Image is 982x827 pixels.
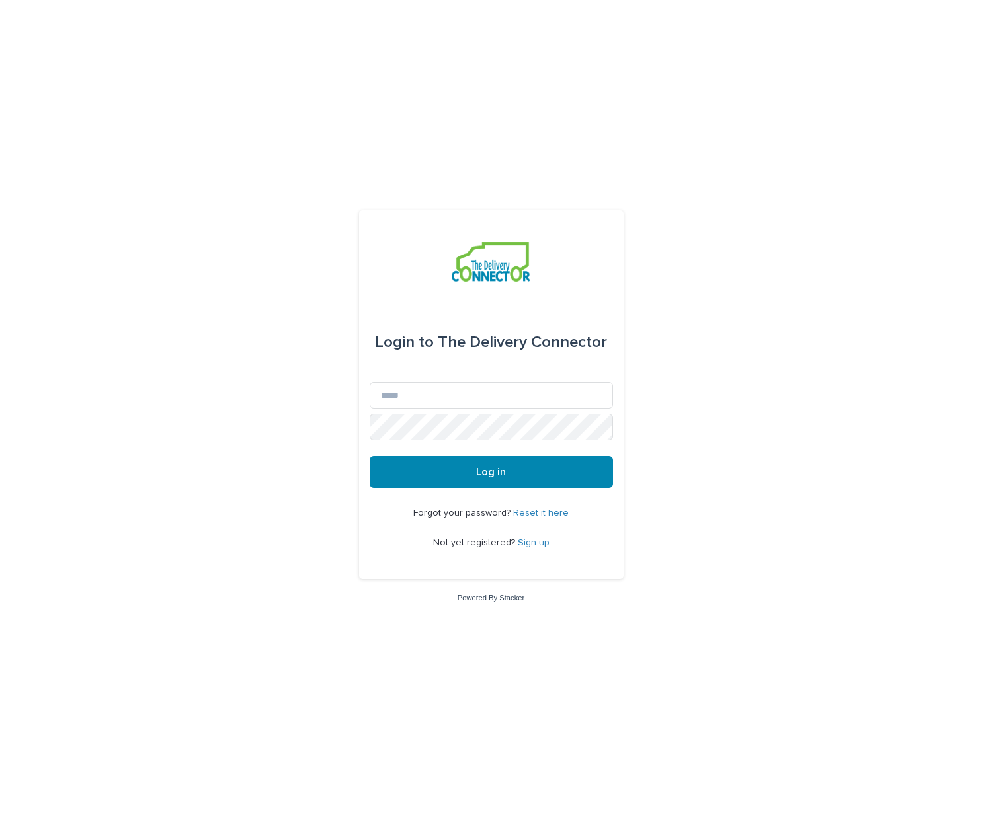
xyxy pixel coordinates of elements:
[375,324,607,361] div: The Delivery Connector
[476,467,506,477] span: Log in
[513,508,569,518] a: Reset it here
[518,538,550,547] a: Sign up
[458,594,524,602] a: Powered By Stacker
[452,242,530,282] img: aCWQmA6OSGG0Kwt8cj3c
[370,456,613,488] button: Log in
[375,335,434,350] span: Login to
[433,538,518,547] span: Not yet registered?
[413,508,513,518] span: Forgot your password?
